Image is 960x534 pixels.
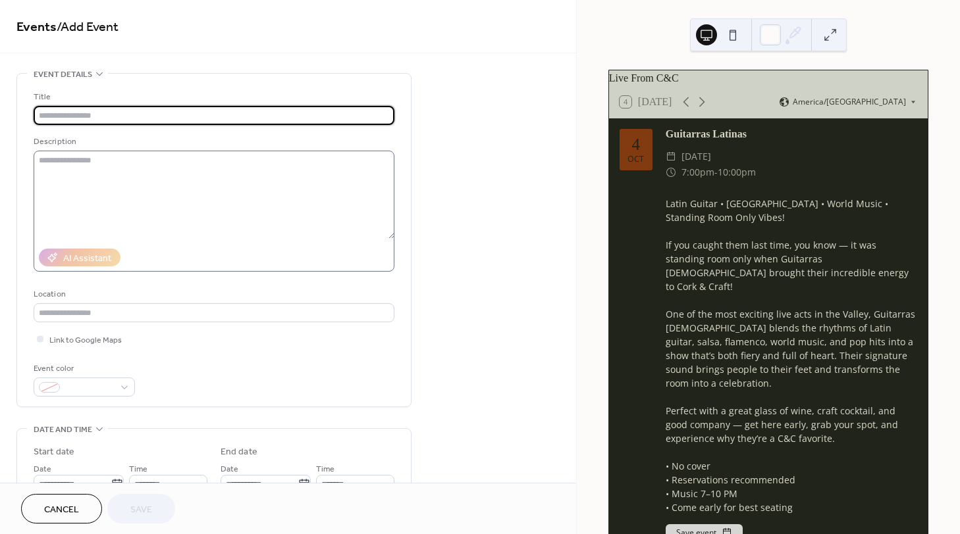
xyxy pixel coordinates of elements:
span: Time [129,462,147,476]
span: 7:00pm [681,164,714,180]
div: Description [34,135,392,149]
a: Events [16,14,57,40]
div: Event color [34,362,132,376]
span: Event details [34,68,92,82]
span: Date [34,462,51,476]
div: Oct [627,155,644,164]
div: Location [34,287,392,301]
div: Guitarras Latinas [666,126,917,142]
div: End date [221,445,257,459]
span: Link to Google Maps [49,333,122,347]
span: - [714,164,718,180]
span: Cancel [44,503,79,517]
span: Date and time [34,423,92,437]
span: Time [316,462,334,476]
span: / Add Event [57,14,119,40]
div: 4 [632,136,641,153]
div: ​ [666,164,676,180]
span: 10:00pm [718,164,756,180]
div: Live From C&C [609,70,928,86]
span: Date [221,462,238,476]
button: Cancel [21,494,102,523]
span: America/[GEOGRAPHIC_DATA] [793,98,906,106]
div: ​ [666,149,676,164]
span: [DATE] [681,149,711,164]
div: Start date [34,445,74,459]
div: Title [34,90,392,104]
div: Latin Guitar • [GEOGRAPHIC_DATA] • World Music • Standing Room Only Vibes! If you caught them las... [666,197,917,514]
